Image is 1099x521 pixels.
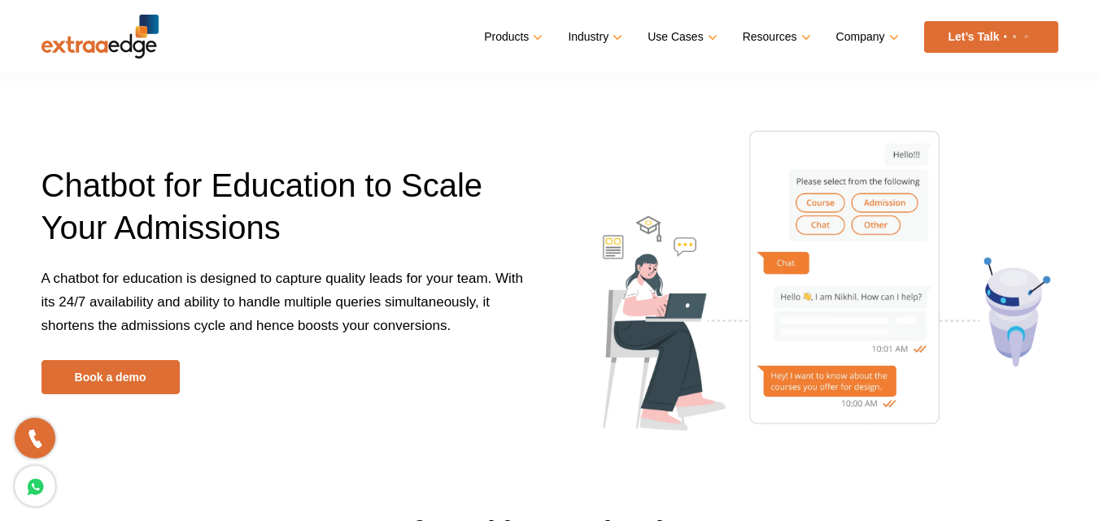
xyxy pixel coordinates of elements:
a: Book a demo [41,360,180,394]
img: chatbot [595,126,1058,432]
a: Company [836,25,896,49]
a: Let’s Talk [924,21,1058,53]
span: Chatbot for Education to Scale Your Admissions [41,167,483,245]
a: Industry [568,25,619,49]
a: Use Cases [648,25,713,49]
a: Resources [743,25,808,49]
a: Products [484,25,539,49]
span: A chatbot for education is designed to capture quality leads for your team. With its 24/7 availab... [41,271,524,333]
